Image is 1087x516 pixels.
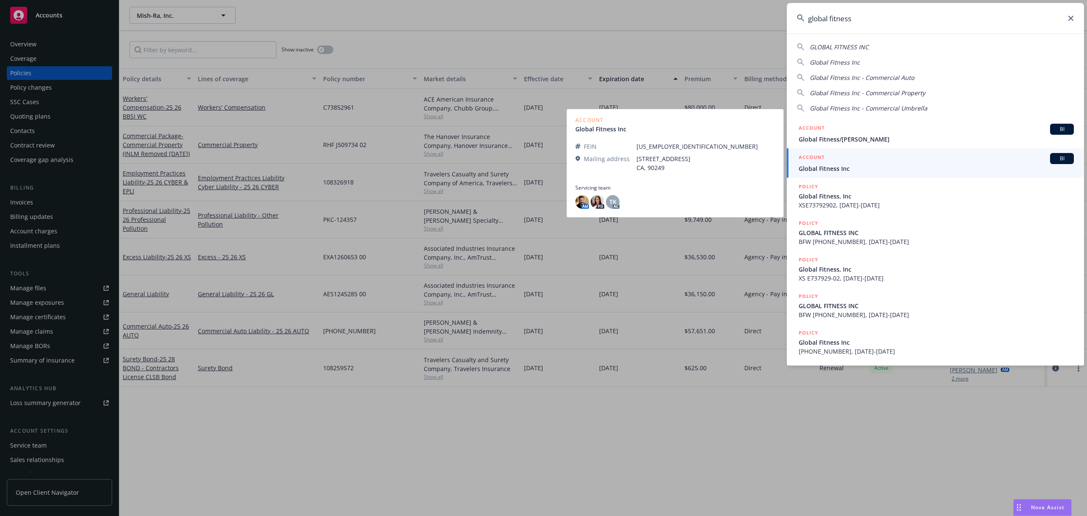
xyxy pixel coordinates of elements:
span: XS E737929-02, [DATE]-[DATE] [799,274,1074,283]
a: POLICYGlobal Fitness, IncXS E737929-02, [DATE]-[DATE] [787,251,1084,287]
span: XSE73792902, [DATE]-[DATE] [799,201,1074,210]
a: ACCOUNTBIGlobal Fitness/[PERSON_NAME] [787,119,1084,148]
span: BFW [PHONE_NUMBER], [DATE]-[DATE] [799,237,1074,246]
span: BFW [PHONE_NUMBER], [DATE]-[DATE] [799,310,1074,319]
span: BI [1053,125,1070,133]
span: Global Fitness, Inc [799,265,1074,274]
span: Global Fitness Inc - Commercial Auto [810,74,914,82]
span: Global Fitness Inc [799,338,1074,347]
button: Nova Assist [1013,499,1072,516]
span: GLOBAL FITNESS INC [799,301,1074,310]
h5: POLICY [799,329,818,337]
span: Global Fitness, Inc [799,192,1074,201]
div: Drag to move [1014,499,1024,516]
h5: POLICY [799,219,818,227]
span: GLOBAL FITNESS INC [799,228,1074,237]
h5: POLICY [799,182,818,191]
span: Global Fitness Inc - Commercial Property [810,89,925,97]
span: Nova Assist [1031,504,1064,511]
span: Global Fitness Inc [799,164,1074,173]
span: BI [1053,155,1070,162]
span: Global Fitness/[PERSON_NAME] [799,135,1074,144]
a: POLICYGlobal Fitness, IncXSE73792902, [DATE]-[DATE] [787,178,1084,214]
h5: POLICY [799,255,818,264]
h5: ACCOUNT [799,153,825,163]
h5: ACCOUNT [799,124,825,134]
span: [PHONE_NUMBER], [DATE]-[DATE] [799,347,1074,356]
input: Search... [787,3,1084,34]
span: Global Fitness Inc [810,58,860,66]
a: POLICYGLOBAL FITNESS INCBFW [PHONE_NUMBER], [DATE]-[DATE] [787,214,1084,251]
a: POLICYGlobal Fitness Inc[PHONE_NUMBER], [DATE]-[DATE] [787,324,1084,360]
h5: POLICY [799,292,818,301]
span: GLOBAL FITNESS INC [810,43,869,51]
span: Global Fitness Inc - Commercial Umbrella [810,104,927,112]
a: POLICYGLOBAL FITNESS INCBFW [PHONE_NUMBER], [DATE]-[DATE] [787,287,1084,324]
a: ACCOUNTBIGlobal Fitness Inc [787,148,1084,178]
